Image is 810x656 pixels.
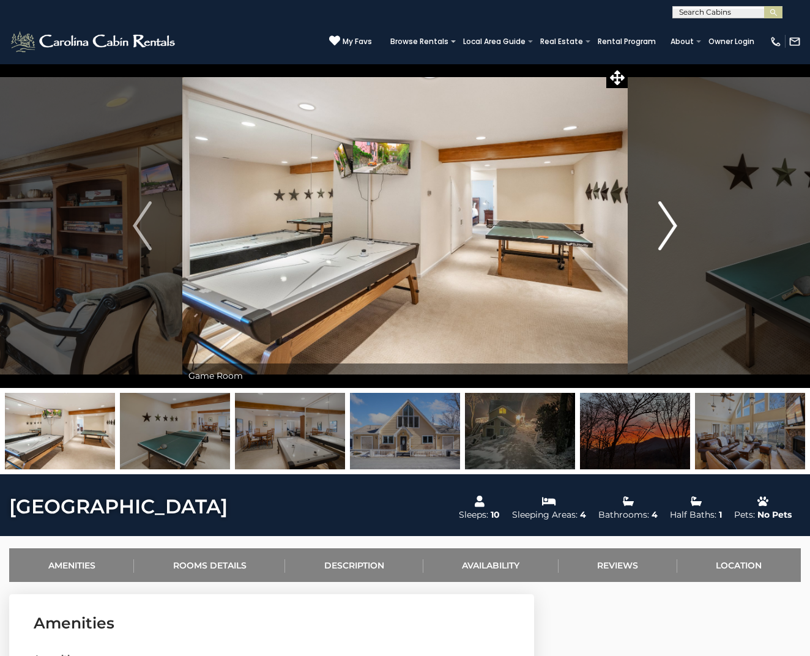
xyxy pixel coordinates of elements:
[350,393,460,469] img: 163279024
[702,33,760,50] a: Owner Login
[695,393,805,469] img: 163279005
[133,201,151,250] img: arrow
[9,29,179,54] img: White-1-2.png
[664,33,700,50] a: About
[134,548,285,582] a: Rooms Details
[9,548,134,582] a: Amenities
[102,64,182,388] button: Previous
[628,64,708,388] button: Next
[580,393,690,469] img: 163279025
[770,35,782,48] img: phone-regular-white.png
[559,548,677,582] a: Reviews
[120,393,230,469] img: 163279022
[235,393,345,469] img: 163279023
[329,35,372,48] a: My Favs
[182,363,628,388] div: Game Room
[343,36,372,47] span: My Favs
[285,548,423,582] a: Description
[789,35,801,48] img: mail-regular-white.png
[534,33,589,50] a: Real Estate
[384,33,455,50] a: Browse Rentals
[423,548,559,582] a: Availability
[465,393,575,469] img: 167058622
[457,33,532,50] a: Local Area Guide
[592,33,662,50] a: Rental Program
[677,548,801,582] a: Location
[658,201,677,250] img: arrow
[34,613,510,634] h3: Amenities
[5,393,115,469] img: 163279021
